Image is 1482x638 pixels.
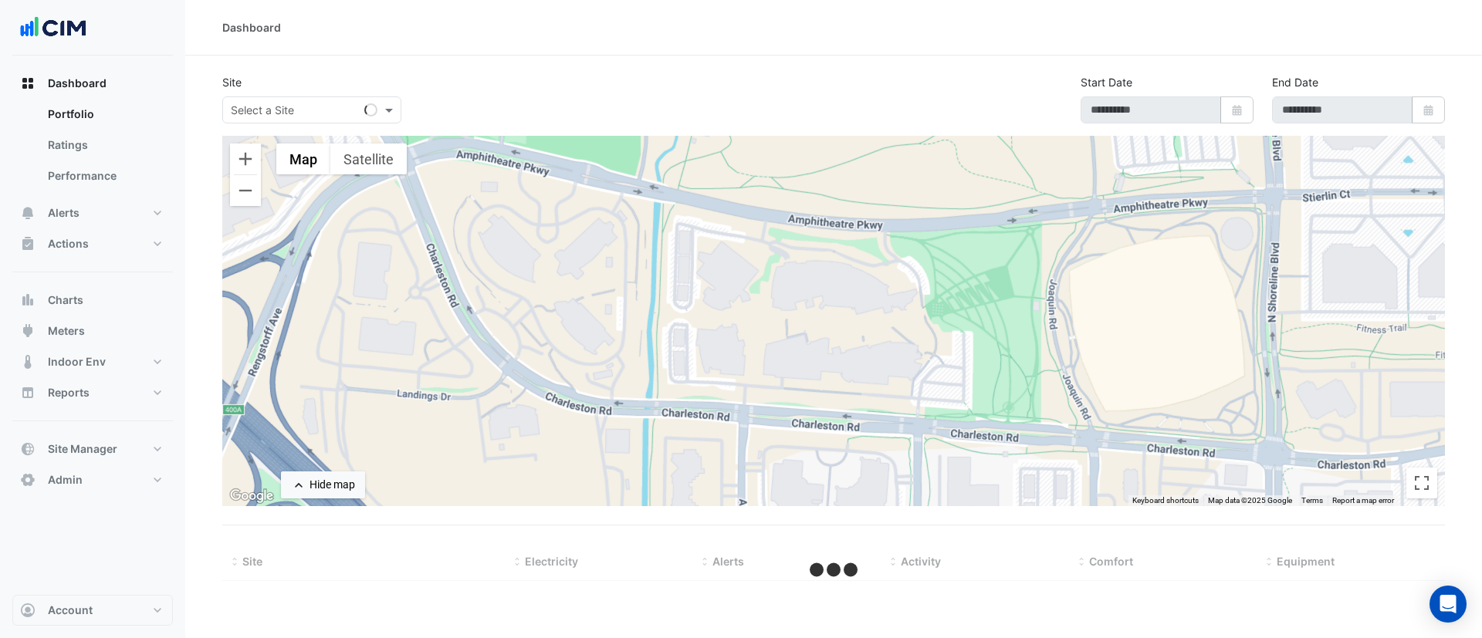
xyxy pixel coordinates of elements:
[12,346,173,377] button: Indoor Env
[48,76,107,91] span: Dashboard
[12,228,173,259] button: Actions
[19,12,88,43] img: Company Logo
[20,385,36,400] app-icon: Reports
[222,19,281,35] div: Dashboard
[1406,468,1437,498] button: Toggle fullscreen view
[1301,496,1323,505] a: Terms (opens in new tab)
[36,130,173,160] a: Ratings
[12,595,173,626] button: Account
[36,99,173,130] a: Portfolio
[20,76,36,91] app-icon: Dashboard
[1089,555,1133,568] span: Comfort
[242,555,262,568] span: Site
[20,323,36,339] app-icon: Meters
[48,323,85,339] span: Meters
[901,555,941,568] span: Activity
[230,175,261,206] button: Zoom out
[1081,74,1132,90] label: Start Date
[48,603,93,618] span: Account
[712,555,744,568] span: Alerts
[1272,74,1318,90] label: End Date
[48,472,83,488] span: Admin
[12,464,173,495] button: Admin
[20,441,36,457] app-icon: Site Manager
[12,285,173,316] button: Charts
[1132,495,1199,506] button: Keyboard shortcuts
[48,441,117,457] span: Site Manager
[20,205,36,221] app-icon: Alerts
[276,143,330,174] button: Show street map
[1430,586,1467,623] div: Open Intercom Messenger
[48,354,106,370] span: Indoor Env
[12,68,173,99] button: Dashboard
[310,477,355,493] div: Hide map
[525,555,578,568] span: Electricity
[20,472,36,488] app-icon: Admin
[48,205,80,221] span: Alerts
[12,377,173,408] button: Reports
[20,236,36,251] app-icon: Actions
[230,143,261,174] button: Zoom in
[12,316,173,346] button: Meters
[1332,496,1394,505] a: Report a map error
[1277,555,1335,568] span: Equipment
[226,486,277,506] img: Google
[48,385,90,400] span: Reports
[48,292,83,308] span: Charts
[20,292,36,308] app-icon: Charts
[226,486,277,506] a: Open this area in Google Maps (opens a new window)
[20,354,36,370] app-icon: Indoor Env
[12,99,173,197] div: Dashboard
[281,471,365,498] button: Hide map
[222,74,242,90] label: Site
[330,143,407,174] button: Show satellite imagery
[48,236,89,251] span: Actions
[12,434,173,464] button: Site Manager
[12,197,173,228] button: Alerts
[1208,496,1292,505] span: Map data ©2025 Google
[36,160,173,191] a: Performance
